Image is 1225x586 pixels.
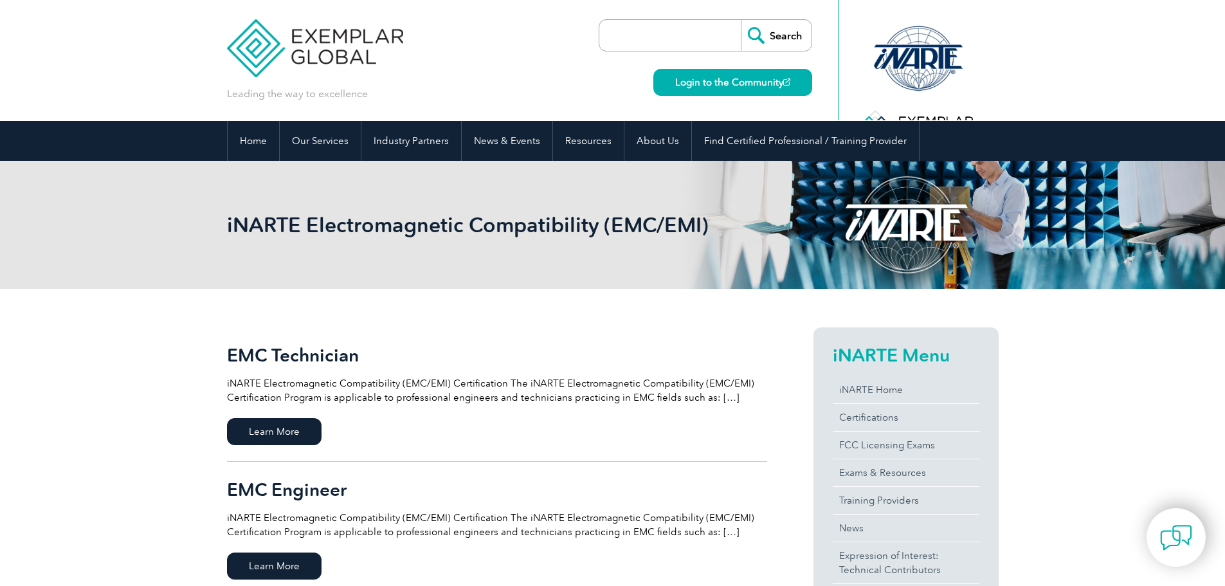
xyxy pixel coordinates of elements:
a: Certifications [833,404,979,431]
a: News [833,515,979,542]
a: Industry Partners [361,121,461,161]
span: Learn More [227,418,322,445]
span: Learn More [227,553,322,580]
p: Leading the way to excellence [227,87,368,101]
p: iNARTE Electromagnetic Compatibility (EMC/EMI) Certification The iNARTE Electromagnetic Compatibi... [227,511,767,539]
a: Home [228,121,279,161]
a: FCC Licensing Exams [833,432,979,459]
a: iNARTE Home [833,376,979,403]
a: Exams & Resources [833,459,979,486]
h2: iNARTE Menu [833,345,979,365]
h1: iNARTE Electromagnetic Compatibility (EMC/EMI) [227,212,721,237]
a: About Us [624,121,691,161]
a: Training Providers [833,487,979,514]
a: Login to the Community [653,69,812,96]
a: Expression of Interest:Technical Contributors [833,542,979,583]
h2: EMC Engineer [227,479,767,500]
a: Find Certified Professional / Training Provider [692,121,919,161]
a: Resources [553,121,624,161]
a: Our Services [280,121,361,161]
a: News & Events [462,121,552,161]
img: open_square.png [783,78,790,86]
a: EMC Technician iNARTE Electromagnetic Compatibility (EMC/EMI) Certification The iNARTE Electromag... [227,327,767,462]
p: iNARTE Electromagnetic Compatibility (EMC/EMI) Certification The iNARTE Electromagnetic Compatibi... [227,376,767,405]
h2: EMC Technician [227,345,767,365]
img: contact-chat.png [1160,522,1192,554]
input: Search [741,20,812,51]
